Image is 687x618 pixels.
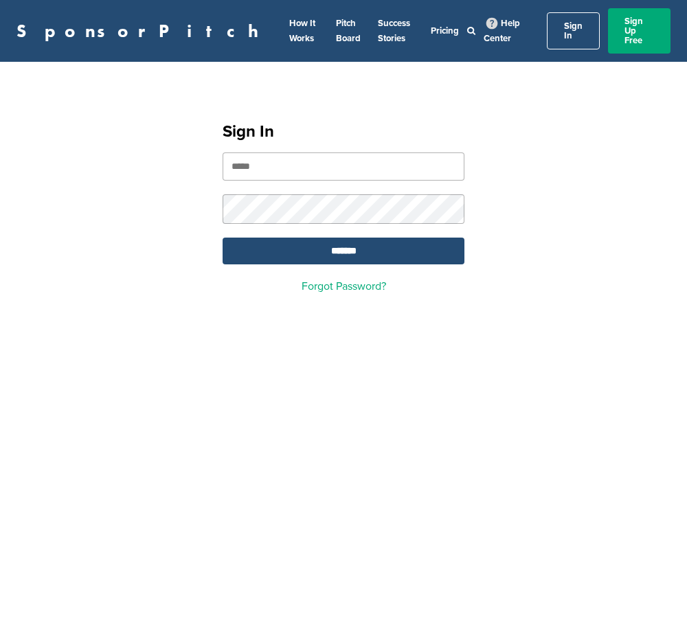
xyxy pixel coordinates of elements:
a: SponsorPitch [16,22,267,40]
h1: Sign In [223,119,464,144]
iframe: Button to launch messaging window [632,563,676,607]
a: Success Stories [378,18,410,44]
a: Sign Up Free [608,8,671,54]
a: Pricing [431,25,459,36]
a: Sign In [547,12,600,49]
a: Forgot Password? [302,279,386,293]
a: Pitch Board [336,18,361,44]
a: Help Center [484,15,520,47]
a: How It Works [289,18,315,44]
